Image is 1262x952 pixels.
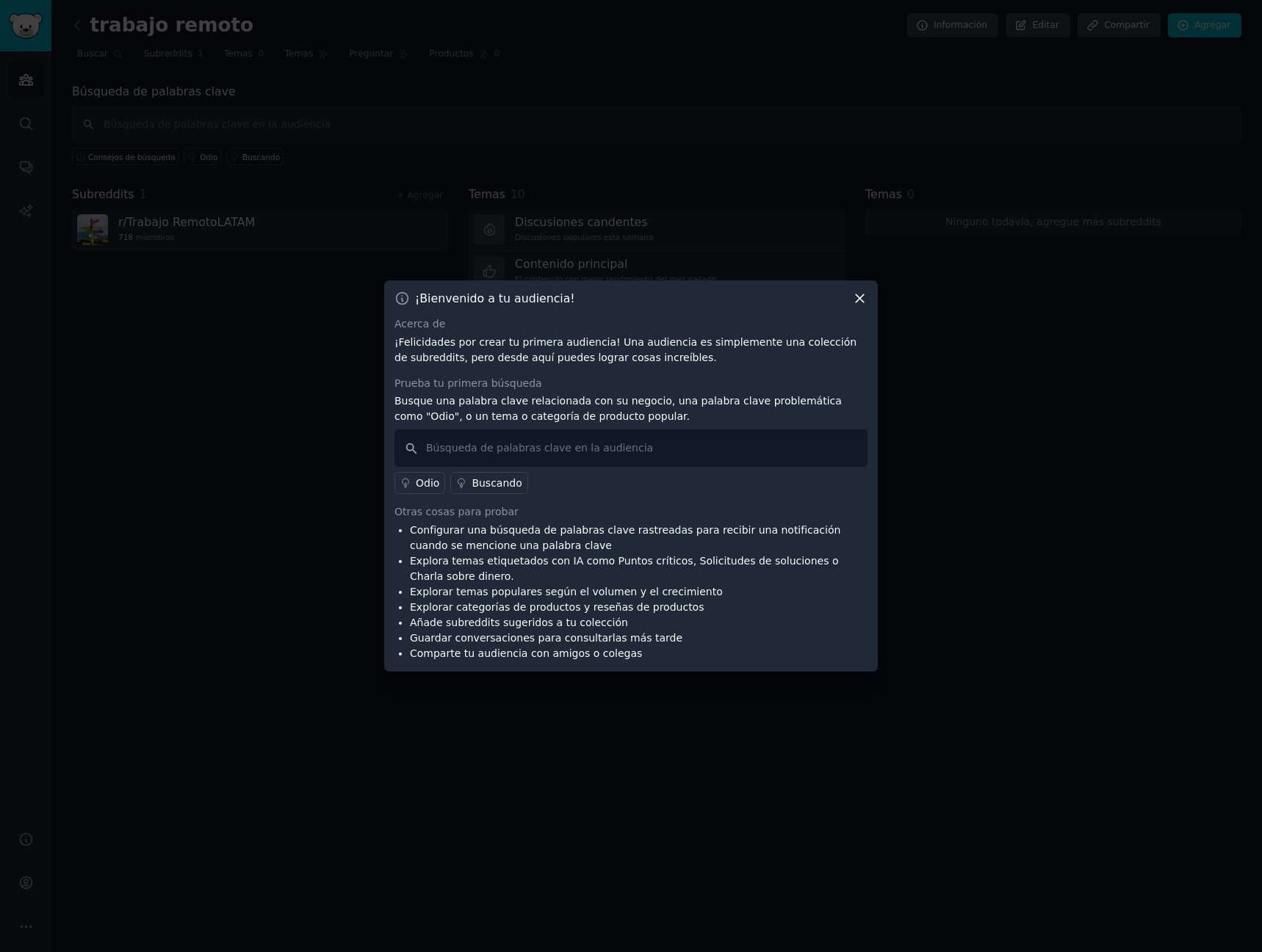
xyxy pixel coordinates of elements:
font: Explorar temas populares según el volumen y el crecimiento [410,586,723,597]
font: Añade subreddits sugeridos a tu colección [410,617,628,628]
font: Buscando [472,477,522,489]
font: Configurar una búsqueda de palabras clave rastreadas para recibir una notificación cuando se menc... [410,524,840,551]
font: Explora temas etiquetados con IA como Puntos críticos, Solicitudes de soluciones o Charla sobre d... [410,555,838,582]
font: ¡Bienvenido a tu audiencia! [415,291,575,305]
a: Buscando [450,472,527,494]
font: Otras cosas para probar [394,506,519,517]
font: Explorar categorías de productos y reseñas de productos [410,601,704,613]
font: Odio [416,477,439,489]
font: Comparte tu audiencia con amigos o colegas [410,647,642,659]
a: Odio [394,472,445,494]
font: ¡Felicidades por crear tu primera audiencia! Una audiencia es simplemente una colección de subred... [394,336,857,363]
font: Prueba tu primera búsqueda [394,377,542,389]
input: Búsqueda de palabras clave en la audiencia [394,429,868,467]
font: Busque una palabra clave relacionada con su negocio, una palabra clave problemática como "Odio", ... [394,395,842,422]
font: Guardar conversaciones para consultarlas más tarde [410,632,682,644]
font: Acerca de [394,318,445,330]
